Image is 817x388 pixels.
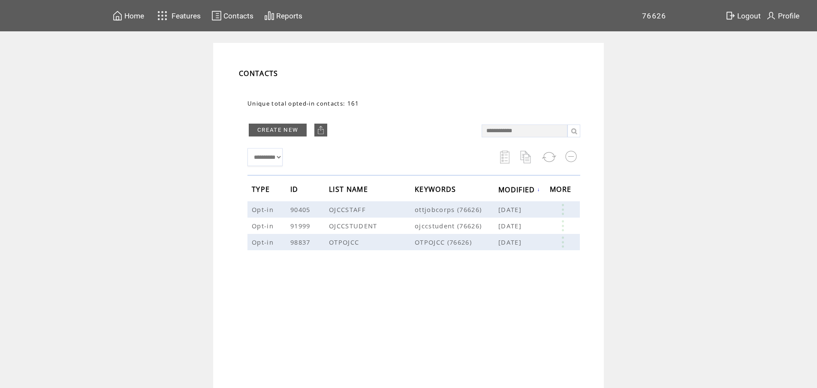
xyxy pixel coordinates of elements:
[155,9,170,23] img: features.svg
[766,10,776,21] img: profile.svg
[415,205,498,214] span: ottjobcorps (76626)
[498,187,540,192] a: MODIFIED↓
[249,124,307,136] a: CREATE NEW
[264,10,274,21] img: chart.svg
[252,238,276,246] span: Opt-in
[210,9,255,22] a: Contacts
[498,205,524,214] span: [DATE]
[498,183,537,199] span: MODIFIED
[154,7,202,24] a: Features
[290,187,301,192] a: ID
[317,126,325,134] img: upload.png
[290,182,301,198] span: ID
[329,221,380,230] span: OJCCSTUDENT
[642,12,666,20] span: 76626
[329,187,370,192] a: LIST NAME
[329,182,370,198] span: LIST NAME
[252,182,272,198] span: TYPE
[550,182,573,198] span: MORE
[290,221,313,230] span: 91999
[415,187,458,192] a: KEYWORDS
[247,100,359,107] span: Unique total opted-in contacts: 161
[111,9,145,22] a: Home
[290,238,313,246] span: 98837
[263,9,304,22] a: Reports
[498,221,524,230] span: [DATE]
[498,238,524,246] span: [DATE]
[778,12,799,20] span: Profile
[252,187,272,192] a: TYPE
[290,205,313,214] span: 90405
[223,12,253,20] span: Contacts
[725,10,736,21] img: exit.svg
[112,10,123,21] img: home.svg
[724,9,765,22] a: Logout
[211,10,222,21] img: contacts.svg
[329,205,368,214] span: OJCCSTAFF
[252,221,276,230] span: Opt-in
[172,12,201,20] span: Features
[415,221,498,230] span: ojccstudent (76626)
[765,9,801,22] a: Profile
[329,238,361,246] span: OTPOJCC
[276,12,302,20] span: Reports
[252,205,276,214] span: Opt-in
[239,69,278,78] span: CONTACTS
[415,182,458,198] span: KEYWORDS
[124,12,144,20] span: Home
[415,238,498,246] span: OTPOJCC (76626)
[737,12,761,20] span: Logout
